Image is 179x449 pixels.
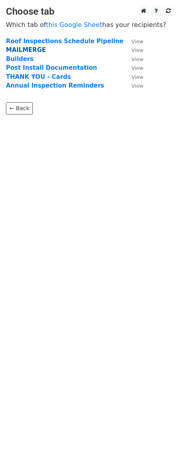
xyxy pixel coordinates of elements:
h3: Choose tab [6,6,173,17]
p: Which tab of has your recipients? [6,21,173,29]
a: View [124,82,143,89]
a: Post Install Documentation [6,64,97,71]
a: this Google Sheet [46,21,102,29]
small: View [131,47,143,53]
a: View [124,46,143,53]
small: View [131,56,143,62]
a: Builders [6,55,34,63]
a: View [124,64,143,71]
a: ← Back [6,102,33,115]
small: View [131,65,143,71]
a: View [124,55,143,63]
a: Roof Inspections Schedule Pipeline [6,38,124,45]
iframe: Chat Widget [139,411,179,449]
a: MAILMERGE [6,46,46,53]
a: THANK YOU - Cards [6,73,71,80]
a: View [124,38,143,45]
small: View [131,83,143,89]
small: View [131,74,143,80]
small: View [131,38,143,44]
a: View [124,73,143,80]
a: Annual Inspection Reminders [6,82,104,89]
